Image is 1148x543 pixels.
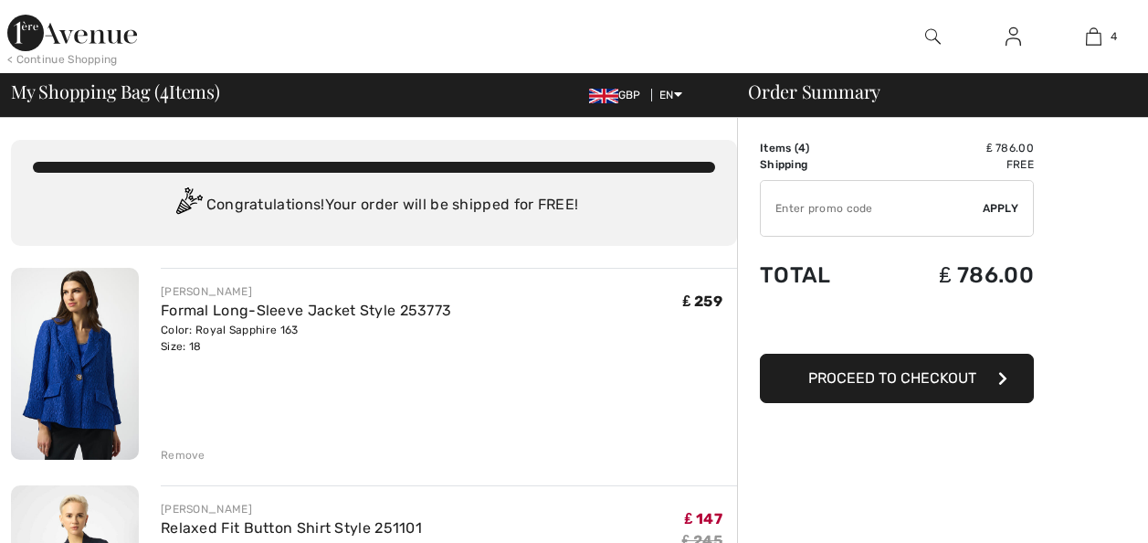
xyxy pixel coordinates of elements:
[798,142,806,154] span: 4
[983,200,1019,217] span: Apply
[925,26,941,48] img: search the website
[11,268,139,460] img: Formal Long-Sleeve Jacket Style 253773
[1054,26,1132,48] a: 4
[161,501,422,517] div: [PERSON_NAME]
[161,283,451,300] div: [PERSON_NAME]
[760,244,877,306] td: Total
[1111,28,1117,45] span: 4
[161,322,451,355] div: Color: Royal Sapphire 163 Size: 18
[33,187,715,224] div: Congratulations! Your order will be shipped for FREE!
[761,181,983,236] input: Promo code
[170,187,206,224] img: Congratulation2.svg
[1086,26,1101,48] img: My Bag
[161,519,422,537] a: Relaxed Fit Button Shirt Style 251101
[1006,26,1021,48] img: My Info
[160,78,169,101] span: 4
[877,140,1034,156] td: ₤ 786.00
[877,156,1034,173] td: Free
[760,306,1034,347] iframe: PayPal
[808,369,976,387] span: Proceed to Checkout
[877,244,1034,306] td: ₤ 786.00
[760,140,877,156] td: Items ( )
[760,354,1034,403] button: Proceed to Checkout
[726,82,1137,101] div: Order Summary
[589,89,618,103] img: UK Pound
[685,510,722,527] span: ₤ 147
[991,26,1036,48] a: Sign In
[7,15,137,51] img: 1ère Avenue
[659,89,682,101] span: EN
[683,293,722,310] span: ₤ 259
[161,447,205,463] div: Remove
[589,89,648,101] span: GBP
[7,51,118,68] div: < Continue Shopping
[760,156,877,173] td: Shipping
[11,82,220,101] span: My Shopping Bag ( Items)
[161,302,451,319] a: Formal Long-Sleeve Jacket Style 253773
